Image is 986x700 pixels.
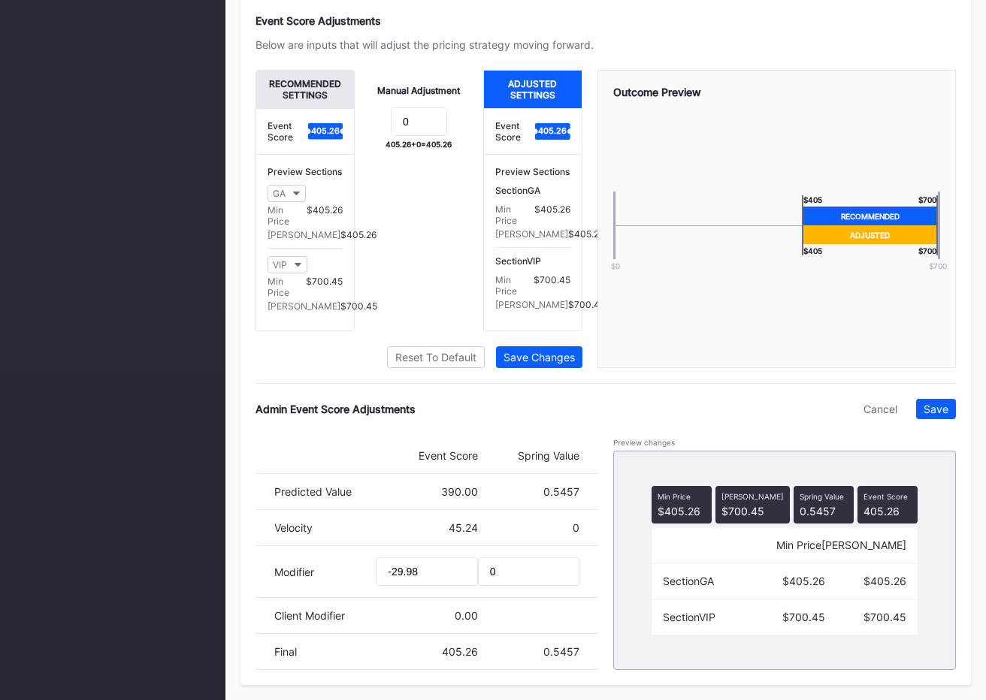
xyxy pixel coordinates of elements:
[495,204,534,226] div: Min Price
[268,166,343,177] div: Preview Sections
[495,255,570,267] div: Section VIP
[568,299,605,310] div: $700.45
[478,485,579,498] div: 0.5457
[663,611,744,623] div: Section VIP
[376,485,477,498] div: 390.00
[534,204,570,226] div: $405.26
[918,195,938,207] div: $ 700
[800,492,848,501] div: Spring Value
[663,575,744,587] div: Section GA
[268,204,307,227] div: Min Price
[495,120,536,143] div: Event Score
[395,351,476,364] div: Reset To Default
[268,300,340,312] div: [PERSON_NAME]
[825,611,906,623] div: $700.45
[856,399,905,419] button: Cancel
[504,351,575,364] div: Save Changes
[658,492,706,501] div: Min Price
[274,521,376,534] div: Velocity
[568,228,604,240] div: $405.26
[534,274,570,297] div: $700.45
[825,575,906,587] div: $405.26
[484,71,582,108] div: Adjusted Settings
[613,438,956,447] div: Preview changes
[376,449,477,462] div: Event Score
[376,521,477,534] div: 45.24
[273,259,287,270] div: VIP
[802,195,822,207] div: $ 405
[256,38,594,51] div: Below are inputs that will adjust the pricing strategy moving forward.
[821,539,906,551] div: [PERSON_NAME]
[478,521,579,534] div: 0
[268,276,306,298] div: Min Price
[744,575,825,587] div: $405.26
[478,645,579,658] div: 0.5457
[386,140,452,149] div: 405.26 + 0 = 405.26
[495,299,568,310] div: [PERSON_NAME]
[802,244,822,255] div: $ 405
[274,566,376,578] div: Modifier
[268,120,308,143] div: Event Score
[802,207,938,225] div: Recommended
[387,346,485,368] button: Reset To Default
[864,403,897,415] div: Cancel
[495,166,570,177] div: Preview Sections
[715,486,790,523] div: $700.45
[478,449,579,462] div: Spring Value
[613,86,940,98] div: Outcome Preview
[495,274,534,297] div: Min Price
[857,486,918,523] div: 405.26
[794,486,854,523] div: 0.5457
[721,492,784,501] div: [PERSON_NAME]
[268,185,306,202] button: GA
[744,611,825,623] div: $700.45
[256,403,416,415] div: Admin Event Score Adjustments
[864,492,912,501] div: Event Score
[256,14,956,27] div: Event Score Adjustments
[912,261,964,270] div: $ 700
[539,125,567,136] text: 405.26
[256,71,354,108] div: Recommended Settings
[376,645,477,658] div: 405.26
[306,276,343,298] div: $700.45
[495,185,570,196] div: Section GA
[924,403,948,415] div: Save
[307,204,343,227] div: $405.26
[495,228,568,240] div: [PERSON_NAME]
[918,244,938,255] div: $ 700
[273,188,286,199] div: GA
[311,125,340,136] text: 405.26
[268,256,307,273] button: VIP
[340,300,377,312] div: $700.45
[274,485,376,498] div: Predicted Value
[802,225,938,244] div: Adjusted
[268,229,340,240] div: [PERSON_NAME]
[743,539,822,551] div: Min Price
[274,609,376,622] div: Client Modifier
[376,609,477,622] div: 0.00
[589,261,642,270] div: $0
[916,399,956,419] button: Save
[377,85,460,96] div: Manual Adjustment
[496,346,582,368] button: Save Changes
[652,486,712,523] div: $405.26
[340,229,377,240] div: $405.26
[274,645,376,658] div: Final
